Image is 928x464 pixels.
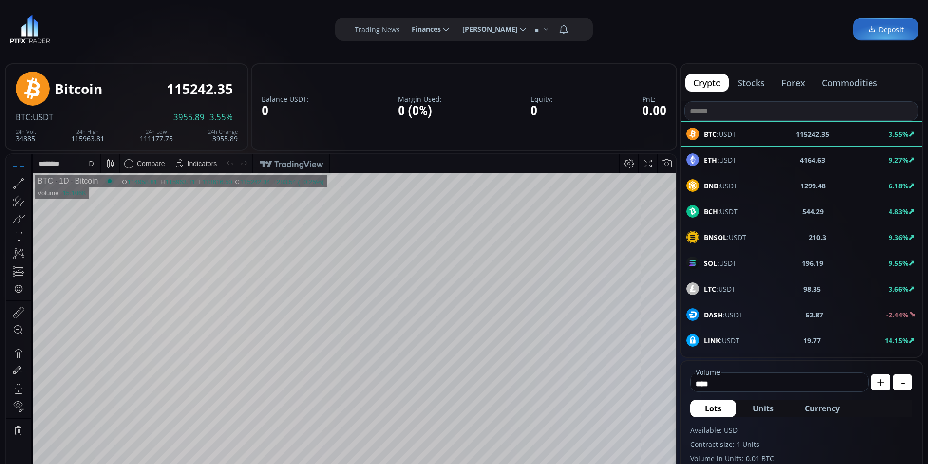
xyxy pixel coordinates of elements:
[886,310,909,319] b: -2.44%
[868,24,904,35] span: Deposit
[262,95,309,103] label: Balance USDT:
[774,74,813,92] button: forex
[47,22,63,31] div: 1D
[853,18,918,41] a: Deposit
[398,95,442,103] label: Margin Used:
[636,427,645,435] div: log
[704,259,717,268] b: SOL
[182,5,211,13] div: Indicators
[167,81,233,96] div: 115242.35
[889,259,909,268] b: 9.55%
[690,425,912,435] label: Available: USD
[556,422,609,440] button: 13:58:49 (UTC)
[704,181,738,191] span: :USDT
[704,258,737,268] span: :USDT
[800,155,825,165] b: 4164.63
[705,403,721,414] span: Lots
[131,422,146,440] div: Go to
[704,206,738,217] span: :USDT
[559,427,606,435] span: 13:58:49 (UTC)
[803,335,821,346] b: 19.77
[32,22,47,31] div: BTC
[63,22,92,31] div: Bitcoin
[704,310,723,319] b: DASH
[55,81,102,96] div: Bitcoin
[893,374,912,390] button: -
[22,399,27,412] div: Hide Drawings Toolbar
[790,400,854,417] button: Currency
[35,427,42,435] div: 5y
[398,104,442,119] div: 0 (0%)
[704,335,739,346] span: :USDT
[730,74,773,92] button: stocks
[71,129,104,135] div: 24h High
[229,24,234,31] div: C
[262,104,309,119] div: 0
[704,207,718,216] b: BCH
[140,129,173,135] div: 24h Low
[83,5,88,13] div: D
[57,35,80,42] div: 15.106K
[642,104,666,119] div: 0.00
[192,24,196,31] div: L
[889,233,909,242] b: 9.36%
[140,129,173,142] div: 111177.75
[16,129,36,135] div: 24h Vol.
[196,24,226,31] div: 113616.50
[173,113,205,122] span: 3955.89
[805,403,840,414] span: Currency
[159,24,189,31] div: 115963.81
[889,207,909,216] b: 4.83%
[31,111,53,123] span: :USDT
[885,336,909,345] b: 14.15%
[96,427,104,435] div: 5d
[455,19,518,39] span: [PERSON_NAME]
[9,130,17,139] div: 
[49,427,57,435] div: 1y
[116,24,121,31] div: O
[632,422,648,440] div: Toggle Log Scale
[530,95,553,103] label: Equity:
[234,24,264,31] div: 115242.34
[619,422,632,440] div: Toggle Percentage
[809,232,826,242] b: 210.3
[704,155,737,165] span: :USDT
[704,181,718,190] b: BNB
[704,310,742,320] span: :USDT
[704,233,727,242] b: BNSOL
[690,400,736,417] button: Lots
[690,439,912,449] label: Contract size: 1 Units
[648,422,668,440] div: Toggle Auto Scale
[71,129,104,142] div: 115963.81
[122,24,152,31] div: 114958.81
[16,111,31,123] span: BTC
[814,74,885,92] button: commodities
[889,284,909,294] b: 3.66%
[889,155,909,165] b: 9.27%
[530,104,553,119] div: 0
[802,258,823,268] b: 196.19
[154,24,159,31] div: H
[652,427,665,435] div: auto
[806,310,823,320] b: 52.87
[16,129,36,142] div: 34885
[110,427,118,435] div: 1d
[208,129,238,135] div: 24h Change
[690,453,912,464] label: Volume in Units: 0.01 BTC
[642,95,666,103] label: PnL:
[803,284,821,294] b: 98.35
[405,19,441,39] span: Finances
[79,427,89,435] div: 1m
[704,155,717,165] b: ETH
[131,5,159,13] div: Compare
[871,374,890,390] button: +
[10,15,50,44] img: LOGO
[704,336,720,345] b: LINK
[800,181,826,191] b: 1299.48
[704,284,736,294] span: :USDT
[704,284,716,294] b: LTC
[802,206,824,217] b: 544.29
[63,427,73,435] div: 3m
[738,400,788,417] button: Units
